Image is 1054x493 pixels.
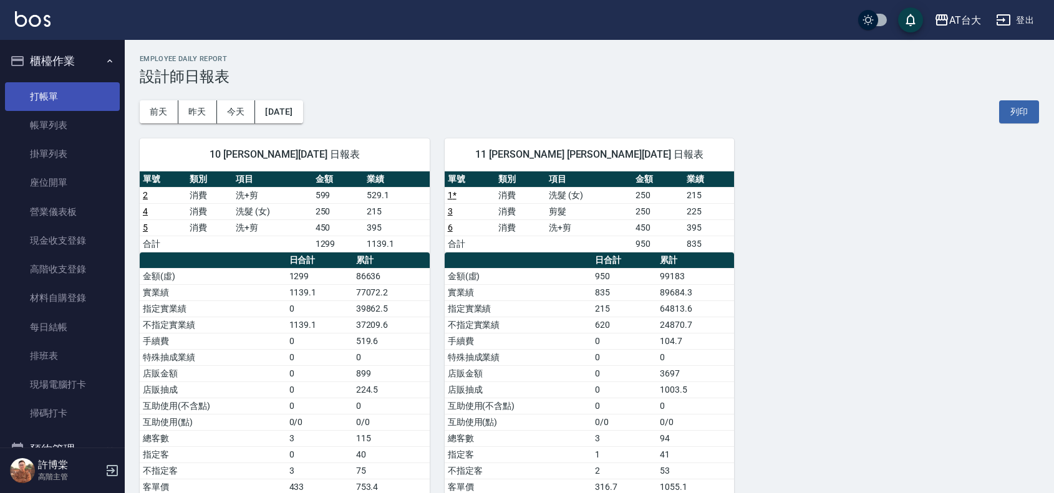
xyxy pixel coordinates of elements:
td: 250 [312,203,364,219]
td: 合計 [140,236,186,252]
td: 洗髮 (女) [546,187,632,203]
th: 類別 [495,171,546,188]
td: 450 [632,219,683,236]
td: 94 [657,430,734,446]
a: 排班表 [5,342,120,370]
td: 總客數 [140,430,286,446]
th: 項目 [546,171,632,188]
th: 單號 [140,171,186,188]
td: 不指定實業績 [445,317,592,333]
td: 37209.6 [353,317,430,333]
td: 0/0 [353,414,430,430]
td: 950 [632,236,683,252]
span: 10 [PERSON_NAME][DATE] 日報表 [155,148,415,161]
td: 24870.7 [657,317,734,333]
td: 950 [592,268,657,284]
td: 215 [364,203,430,219]
a: 3 [448,206,453,216]
td: 1139.1 [286,284,353,300]
td: 215 [684,187,734,203]
td: 0 [286,398,353,414]
th: 日合計 [286,252,353,269]
td: 89684.3 [657,284,734,300]
h3: 設計師日報表 [140,68,1039,85]
td: 395 [684,219,734,236]
a: 5 [143,223,148,232]
a: 營業儀表板 [5,198,120,226]
td: 0 [592,333,657,349]
a: 4 [143,206,148,216]
td: 99183 [657,268,734,284]
h2: Employee Daily Report [140,55,1039,63]
th: 業績 [684,171,734,188]
th: 項目 [233,171,312,188]
td: 指定實業績 [445,300,592,317]
td: 金額(虛) [445,268,592,284]
td: 53 [657,462,734,479]
td: 39862.5 [353,300,430,317]
td: 指定客 [140,446,286,462]
td: 0 [353,349,430,365]
td: 0/0 [657,414,734,430]
a: 打帳單 [5,82,120,111]
button: 預約管理 [5,433,120,466]
td: 1 [592,446,657,462]
td: 互助使用(點) [445,414,592,430]
td: 3 [286,430,353,446]
td: 115 [353,430,430,446]
td: 1003.5 [657,381,734,398]
td: 225 [684,203,734,219]
td: 1299 [286,268,353,284]
td: 實業績 [140,284,286,300]
a: 座位開單 [5,168,120,197]
img: Person [10,458,35,483]
td: 529.1 [364,187,430,203]
th: 累計 [657,252,734,269]
img: Logo [15,11,51,27]
h5: 許博棠 [38,459,102,471]
td: 3 [592,430,657,446]
th: 日合計 [592,252,657,269]
button: AT台大 [929,7,986,33]
button: save [898,7,923,32]
td: 519.6 [353,333,430,349]
th: 類別 [186,171,233,188]
td: 消費 [186,187,233,203]
td: 0 [592,365,657,381]
td: 總客數 [445,430,592,446]
td: 0 [286,381,353,398]
td: 835 [684,236,734,252]
td: 450 [312,219,364,236]
td: 1139.1 [286,317,353,333]
th: 業績 [364,171,430,188]
td: 835 [592,284,657,300]
td: 洗髮 (女) [233,203,312,219]
td: 手續費 [140,333,286,349]
td: 0 [286,446,353,462]
td: 395 [364,219,430,236]
button: 今天 [217,100,256,123]
td: 620 [592,317,657,333]
td: 店販金額 [140,365,286,381]
td: 店販抽成 [445,381,592,398]
td: 指定實業績 [140,300,286,317]
a: 2 [143,190,148,200]
td: 3697 [657,365,734,381]
a: 現金收支登錄 [5,226,120,255]
a: 6 [448,223,453,232]
td: 75 [353,462,430,479]
a: 每日結帳 [5,313,120,342]
td: 消費 [495,219,546,236]
td: 40 [353,446,430,462]
td: 店販抽成 [140,381,286,398]
td: 0 [286,349,353,365]
td: 洗+剪 [233,219,312,236]
td: 0 [592,349,657,365]
td: 互助使用(不含點) [445,398,592,414]
td: 互助使用(點) [140,414,286,430]
td: 金額(虛) [140,268,286,284]
td: 0 [592,398,657,414]
table: a dense table [140,171,430,252]
a: 材料自購登錄 [5,284,120,312]
a: 掃碼打卡 [5,399,120,428]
